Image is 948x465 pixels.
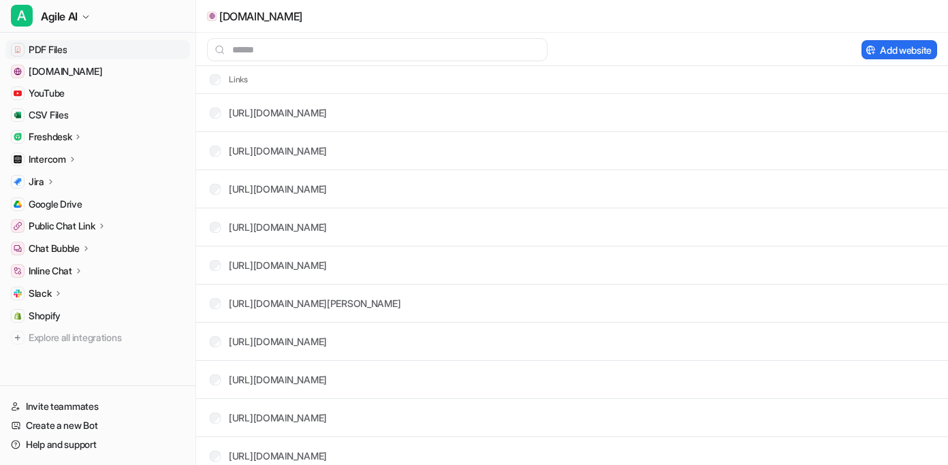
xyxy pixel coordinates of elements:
a: [URL][DOMAIN_NAME] [229,450,327,462]
a: Create a new Bot [5,416,190,435]
img: CSV Files [14,111,22,119]
img: www.estarli.co.uk [14,67,22,76]
span: YouTube [29,86,65,100]
a: Help and support [5,435,190,454]
th: Links [199,71,249,88]
a: [URL][DOMAIN_NAME] [229,412,327,423]
img: www.estarli.co.uk icon [209,13,215,19]
p: Jira [29,175,44,189]
span: PDF Files [29,43,67,57]
a: Google DriveGoogle Drive [5,195,190,214]
img: Shopify [14,312,22,320]
a: [URL][DOMAIN_NAME] [229,374,327,385]
span: Explore all integrations [29,327,185,349]
a: www.estarli.co.uk[DOMAIN_NAME] [5,62,190,81]
span: A [11,5,33,27]
img: Chat Bubble [14,244,22,253]
a: [URL][DOMAIN_NAME] [229,183,327,195]
a: PDF FilesPDF Files [5,40,190,59]
p: Public Chat Link [29,219,95,233]
a: [URL][DOMAIN_NAME][PERSON_NAME] [229,298,400,309]
img: YouTube [14,89,22,97]
p: Inline Chat [29,264,72,278]
a: [URL][DOMAIN_NAME] [229,145,327,157]
p: Freshdesk [29,130,72,144]
p: Intercom [29,153,66,166]
img: PDF Files [14,46,22,54]
img: Jira [14,178,22,186]
a: Explore all integrations [5,328,190,347]
a: [URL][DOMAIN_NAME] [229,336,327,347]
img: Inline Chat [14,267,22,275]
a: [URL][DOMAIN_NAME] [229,221,327,233]
img: Public Chat Link [14,222,22,230]
p: Chat Bubble [29,242,80,255]
a: [URL][DOMAIN_NAME] [229,259,327,271]
span: [DOMAIN_NAME] [29,65,102,78]
span: CSV Files [29,108,68,122]
span: Shopify [29,309,61,323]
span: Agile AI [41,7,78,26]
a: YouTubeYouTube [5,84,190,103]
img: Slack [14,289,22,298]
a: [URL][DOMAIN_NAME] [229,107,327,118]
img: Freshdesk [14,133,22,141]
a: Invite teammates [5,397,190,416]
img: Google Drive [14,200,22,208]
img: explore all integrations [11,331,25,344]
img: Intercom [14,155,22,163]
p: [DOMAIN_NAME] [219,10,302,23]
a: ShopifyShopify [5,306,190,325]
a: CSV FilesCSV Files [5,106,190,125]
button: Add website [862,40,937,59]
span: Google Drive [29,197,82,211]
p: Slack [29,287,52,300]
